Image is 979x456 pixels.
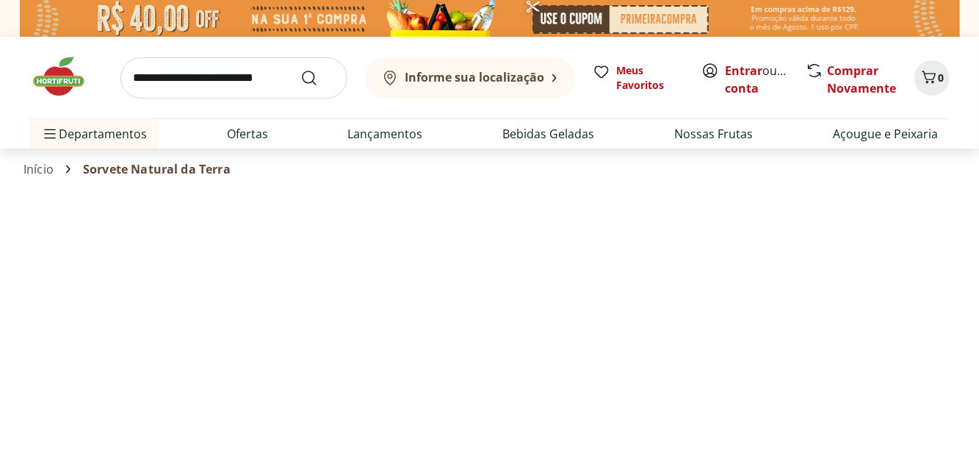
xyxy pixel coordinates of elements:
span: Sorvete Natural da Terra [83,163,231,176]
a: Nossas Frutas [674,125,753,143]
a: Meus Favoritos [593,63,684,93]
img: Hortifruti [29,54,103,99]
button: Informe sua localização [365,57,575,99]
span: ou [725,62,790,97]
button: Menu [41,116,59,152]
a: Início [24,163,54,176]
a: Entrar [725,63,762,79]
a: Ofertas [227,125,268,143]
button: Submit Search [300,69,336,87]
input: search [120,57,347,99]
a: Criar conta [725,63,806,96]
a: Lançamentos [348,125,423,143]
span: Meus Favoritos [616,63,684,93]
a: Açougue e Peixaria [833,125,938,143]
a: Bebidas Geladas [502,125,594,143]
b: Informe sua localização [405,69,544,85]
button: Carrinho [914,60,950,96]
span: Departamentos [41,116,147,152]
a: Comprar Novamente [827,63,896,96]
span: 0 [938,71,944,85]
